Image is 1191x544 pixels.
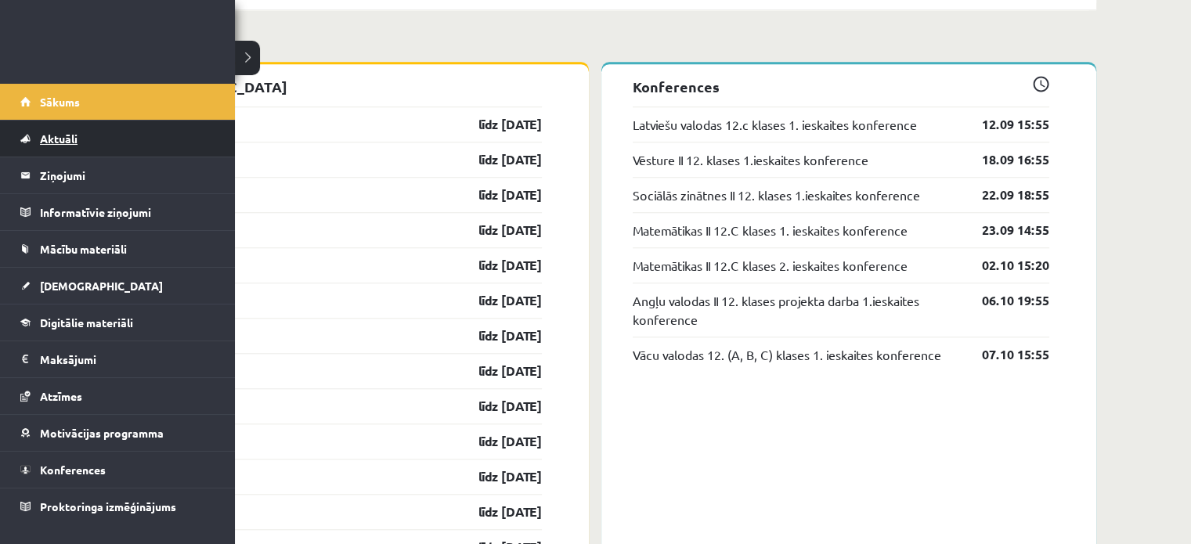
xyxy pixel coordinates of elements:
[20,341,215,377] a: Maksājumi
[20,378,215,414] a: Atzīmes
[633,256,908,275] a: Matemātikas II 12.C klases 2. ieskaites konference
[40,463,106,477] span: Konferences
[451,150,542,169] a: līdz [DATE]
[958,115,1049,134] a: 12.09 15:55
[40,499,176,513] span: Proktoringa izmēģinājums
[40,279,163,293] span: [DEMOGRAPHIC_DATA]
[958,345,1049,364] a: 07.10 15:55
[451,432,542,451] a: līdz [DATE]
[958,186,1049,204] a: 22.09 18:55
[633,221,908,240] a: Matemātikas II 12.C klases 1. ieskaites konference
[20,415,215,451] a: Motivācijas programma
[633,115,917,134] a: Latviešu valodas 12.c klases 1. ieskaites konference
[20,488,215,524] a: Proktoringa izmēģinājums
[958,221,1049,240] a: 23.09 14:55
[40,194,215,230] legend: Informatīvie ziņojumi
[40,95,80,109] span: Sākums
[20,268,215,304] a: [DEMOGRAPHIC_DATA]
[633,150,868,169] a: Vēsture II 12. klases 1.ieskaites konference
[20,304,215,340] a: Digitālie materiāli
[451,326,542,345] a: līdz [DATE]
[100,34,1090,55] p: Tuvākās aktivitātes
[958,291,1049,310] a: 06.10 19:55
[40,389,82,403] span: Atzīmes
[20,121,215,157] a: Aktuāli
[451,362,542,380] a: līdz [DATE]
[451,291,542,310] a: līdz [DATE]
[40,341,215,377] legend: Maksājumi
[633,345,941,364] a: Vācu valodas 12. (A, B, C) klases 1. ieskaites konference
[125,76,542,97] p: [DEMOGRAPHIC_DATA]
[958,150,1049,169] a: 18.09 16:55
[451,115,542,134] a: līdz [DATE]
[958,256,1049,275] a: 02.10 15:20
[20,452,215,488] a: Konferences
[17,27,143,67] a: Rīgas 1. Tālmācības vidusskola
[633,291,958,329] a: Angļu valodas II 12. klases projekta darba 1.ieskaites konference
[20,84,215,120] a: Sākums
[451,503,542,521] a: līdz [DATE]
[451,397,542,416] a: līdz [DATE]
[40,242,127,256] span: Mācību materiāli
[633,186,920,204] a: Sociālās zinātnes II 12. klases 1.ieskaites konference
[40,157,215,193] legend: Ziņojumi
[451,467,542,486] a: līdz [DATE]
[451,256,542,275] a: līdz [DATE]
[40,426,164,440] span: Motivācijas programma
[20,231,215,267] a: Mācību materiāli
[633,76,1049,97] p: Konferences
[20,157,215,193] a: Ziņojumi
[451,221,542,240] a: līdz [DATE]
[40,131,78,146] span: Aktuāli
[20,194,215,230] a: Informatīvie ziņojumi
[40,315,133,330] span: Digitālie materiāli
[451,186,542,204] a: līdz [DATE]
